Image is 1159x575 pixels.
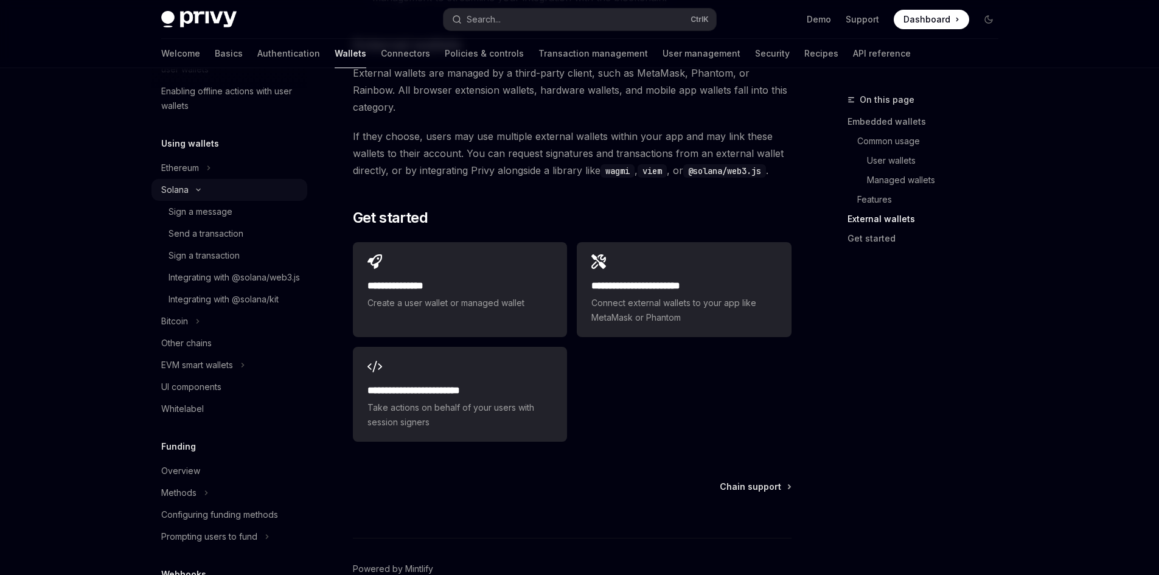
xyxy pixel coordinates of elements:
div: Send a transaction [169,226,243,241]
a: Policies & controls [445,39,524,68]
a: User wallets [867,151,1008,170]
div: UI components [161,380,221,394]
a: Embedded wallets [847,112,1008,131]
a: Integrating with @solana/kit [151,288,307,310]
div: Solana [161,183,189,197]
h5: Using wallets [161,136,219,151]
div: Sign a message [169,204,232,219]
a: Security [755,39,790,68]
a: Authentication [257,39,320,68]
a: Connectors [381,39,430,68]
div: Whitelabel [161,402,204,416]
span: Create a user wallet or managed wallet [367,296,552,310]
a: User management [663,39,740,68]
a: Demo [807,13,831,26]
button: Toggle dark mode [979,10,998,29]
a: Features [857,190,1008,209]
a: Integrating with @solana/web3.js [151,267,307,288]
a: Overview [151,460,307,482]
code: viem [638,164,667,178]
span: External wallets are managed by a third-party client, such as MetaMask, Phantom, or Rainbow. All ... [353,64,792,116]
button: Search...CtrlK [444,9,716,30]
a: Transaction management [538,39,648,68]
a: Configuring funding methods [151,504,307,526]
div: Search... [467,12,501,27]
h5: Funding [161,439,196,454]
code: @solana/web3.js [683,164,766,178]
img: dark logo [161,11,237,28]
span: Ctrl K [691,15,709,24]
div: Ethereum [161,161,199,175]
div: Integrating with @solana/web3.js [169,270,300,285]
a: Send a transaction [151,223,307,245]
div: Bitcoin [161,314,188,329]
div: Prompting users to fund [161,529,257,544]
span: Dashboard [903,13,950,26]
a: Wallets [335,39,366,68]
a: Basics [215,39,243,68]
span: On this page [860,92,914,107]
a: Sign a transaction [151,245,307,267]
a: Powered by Mintlify [353,563,433,575]
a: Welcome [161,39,200,68]
div: Overview [161,464,200,478]
div: Enabling offline actions with user wallets [161,84,300,113]
a: UI components [151,376,307,398]
a: Dashboard [894,10,969,29]
a: Managed wallets [867,170,1008,190]
a: Chain support [720,481,790,493]
span: If they choose, users may use multiple external wallets within your app and may link these wallet... [353,128,792,179]
span: Connect external wallets to your app like MetaMask or Phantom [591,296,776,325]
div: Other chains [161,336,212,350]
a: Sign a message [151,201,307,223]
a: Other chains [151,332,307,354]
span: Take actions on behalf of your users with session signers [367,400,552,430]
div: Integrating with @solana/kit [169,292,279,307]
a: Enabling offline actions with user wallets [151,80,307,117]
a: Get started [847,229,1008,248]
a: External wallets [847,209,1008,229]
div: EVM smart wallets [161,358,233,372]
div: Sign a transaction [169,248,240,263]
a: Recipes [804,39,838,68]
div: Methods [161,486,197,500]
a: Whitelabel [151,398,307,420]
span: Get started [353,208,428,228]
div: Configuring funding methods [161,507,278,522]
a: API reference [853,39,911,68]
a: Common usage [857,131,1008,151]
code: wagmi [600,164,635,178]
a: Support [846,13,879,26]
span: Chain support [720,481,781,493]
